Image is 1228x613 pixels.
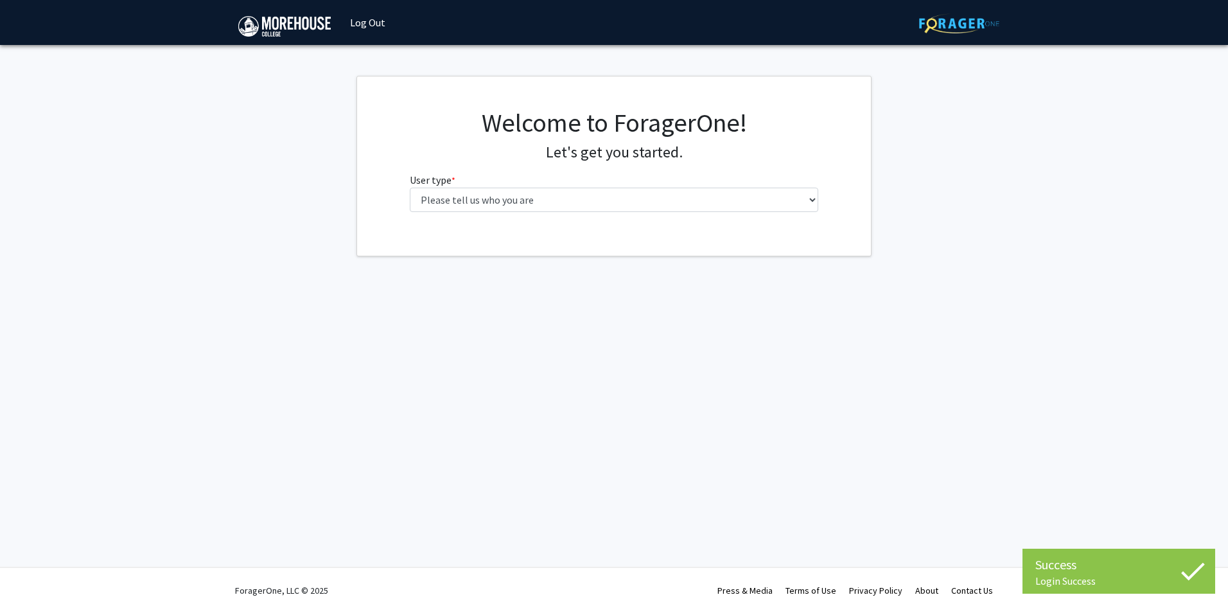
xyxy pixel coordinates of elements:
[238,16,331,37] img: Morehouse College Logo
[410,143,819,162] h4: Let's get you started.
[717,585,773,596] a: Press & Media
[410,172,455,188] label: User type
[1035,555,1202,574] div: Success
[951,585,993,596] a: Contact Us
[849,585,902,596] a: Privacy Policy
[235,568,328,613] div: ForagerOne, LLC © 2025
[785,585,836,596] a: Terms of Use
[915,585,938,596] a: About
[1035,574,1202,587] div: Login Success
[410,107,819,138] h1: Welcome to ForagerOne!
[919,13,999,33] img: ForagerOne Logo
